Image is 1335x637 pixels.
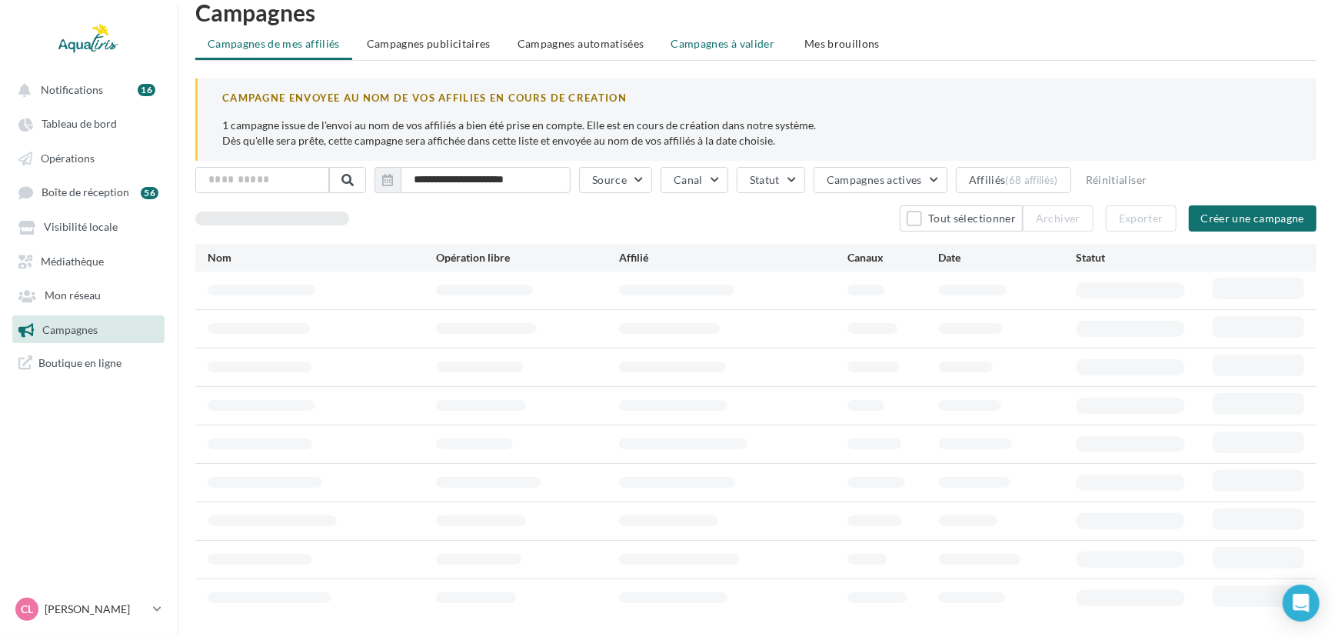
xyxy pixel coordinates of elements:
[619,250,847,265] div: Affilié
[518,37,644,50] span: Campagnes automatisées
[1283,585,1320,622] div: Open Intercom Messenger
[9,212,168,240] a: Visibilité locale
[737,167,805,193] button: Statut
[847,250,939,265] div: Canaux
[9,144,168,172] a: Opérations
[45,602,147,617] p: [PERSON_NAME]
[45,289,101,302] span: Mon réseau
[804,37,880,50] span: Mes brouillons
[1106,205,1177,232] button: Exporter
[9,315,168,343] a: Campagnes
[42,186,129,199] span: Boîte de réception
[1189,205,1317,232] button: Créer une campagne
[138,84,155,96] div: 16
[222,118,1292,148] p: 1 campagne issue de l'envoi au nom de vos affiliés a bien été prise en compte. Elle est en cours ...
[208,250,436,265] div: Nom
[827,173,922,186] span: Campagnes actives
[661,167,728,193] button: Canal
[436,250,619,265] div: Opération libre
[38,355,122,370] span: Boutique en ligne
[1076,250,1213,265] div: Statut
[41,152,95,165] span: Opérations
[1023,205,1094,232] button: Archiver
[195,1,1317,24] h1: Campagnes
[1006,174,1058,186] div: (68 affiliés)
[21,602,33,617] span: CL
[42,323,98,336] span: Campagnes
[41,255,104,268] span: Médiathèque
[222,91,1292,105] div: CAMPAGNE ENVOYEE AU NOM DE VOS AFFILIES EN COURS DE CREATION
[9,247,168,275] a: Médiathèque
[900,205,1023,232] button: Tout sélectionner
[9,178,168,206] a: Boîte de réception 56
[814,167,947,193] button: Campagnes actives
[12,595,165,624] a: CL [PERSON_NAME]
[9,281,168,308] a: Mon réseau
[367,37,491,50] span: Campagnes publicitaires
[44,221,118,234] span: Visibilité locale
[9,349,168,376] a: Boutique en ligne
[9,109,168,137] a: Tableau de bord
[579,167,652,193] button: Source
[956,167,1071,193] button: Affiliés(68 affiliés)
[41,83,103,96] span: Notifications
[1080,171,1154,189] button: Réinitialiser
[9,75,161,103] button: Notifications 16
[42,118,117,131] span: Tableau de bord
[939,250,1076,265] div: Date
[141,187,158,199] div: 56
[671,36,775,52] span: Campagnes à valider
